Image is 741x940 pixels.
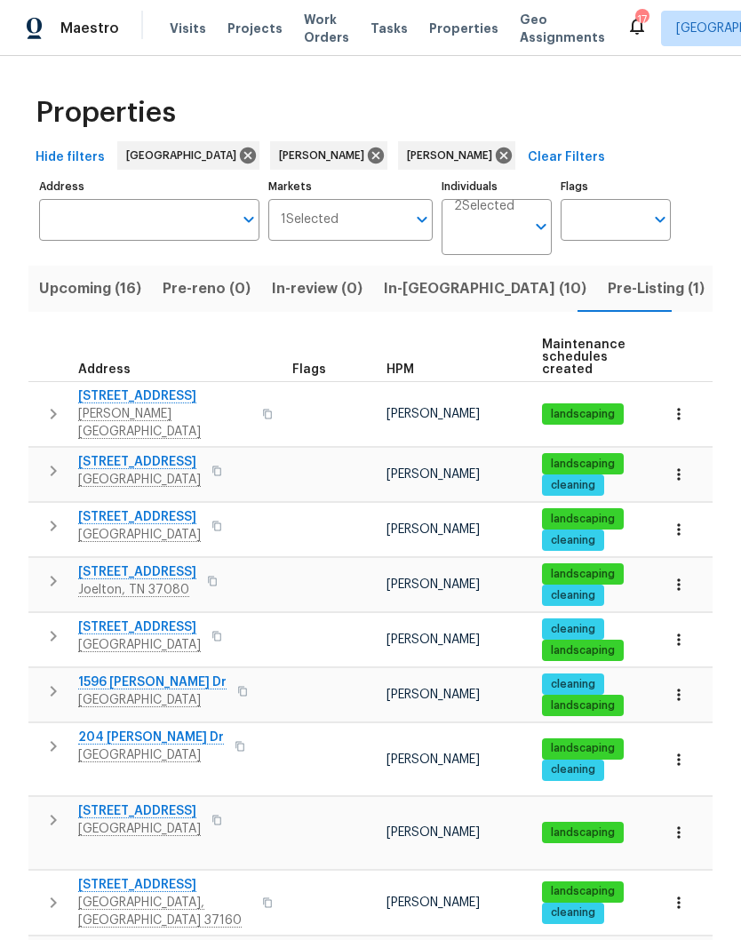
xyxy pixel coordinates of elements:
[608,276,705,301] span: Pre-Listing (1)
[544,905,602,920] span: cleaning
[544,762,602,777] span: cleaning
[60,20,119,37] span: Maestro
[126,147,243,164] span: [GEOGRAPHIC_DATA]
[279,147,371,164] span: [PERSON_NAME]
[398,141,515,170] div: [PERSON_NAME]
[442,181,552,192] label: Individuals
[39,181,259,192] label: Address
[544,741,622,756] span: landscaping
[386,896,480,909] span: [PERSON_NAME]
[544,677,602,692] span: cleaning
[384,276,586,301] span: In-[GEOGRAPHIC_DATA] (10)
[521,141,612,174] button: Clear Filters
[528,147,605,169] span: Clear Filters
[544,643,622,658] span: landscaping
[407,147,499,164] span: [PERSON_NAME]
[28,141,112,174] button: Hide filters
[410,207,434,232] button: Open
[170,20,206,37] span: Visits
[544,567,622,582] span: landscaping
[78,363,131,376] span: Address
[544,457,622,472] span: landscaping
[39,276,141,301] span: Upcoming (16)
[529,214,554,239] button: Open
[386,689,480,701] span: [PERSON_NAME]
[370,22,408,35] span: Tasks
[36,104,176,122] span: Properties
[544,698,622,713] span: landscaping
[227,20,283,37] span: Projects
[544,407,622,422] span: landscaping
[270,141,387,170] div: [PERSON_NAME]
[386,633,480,646] span: [PERSON_NAME]
[268,181,434,192] label: Markets
[36,147,105,169] span: Hide filters
[292,363,326,376] span: Flags
[544,884,622,899] span: landscaping
[544,825,622,840] span: landscaping
[163,276,251,301] span: Pre-reno (0)
[386,753,480,766] span: [PERSON_NAME]
[386,578,480,591] span: [PERSON_NAME]
[635,11,648,28] div: 17
[386,826,480,839] span: [PERSON_NAME]
[544,512,622,527] span: landscaping
[544,622,602,637] span: cleaning
[561,181,671,192] label: Flags
[520,11,605,46] span: Geo Assignments
[304,11,349,46] span: Work Orders
[544,478,602,493] span: cleaning
[117,141,259,170] div: [GEOGRAPHIC_DATA]
[429,20,498,37] span: Properties
[281,212,339,227] span: 1 Selected
[454,199,514,214] span: 2 Selected
[544,588,602,603] span: cleaning
[544,533,602,548] span: cleaning
[386,468,480,481] span: [PERSON_NAME]
[542,339,625,376] span: Maintenance schedules created
[386,523,480,536] span: [PERSON_NAME]
[386,363,414,376] span: HPM
[236,207,261,232] button: Open
[648,207,673,232] button: Open
[272,276,363,301] span: In-review (0)
[386,408,480,420] span: [PERSON_NAME]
